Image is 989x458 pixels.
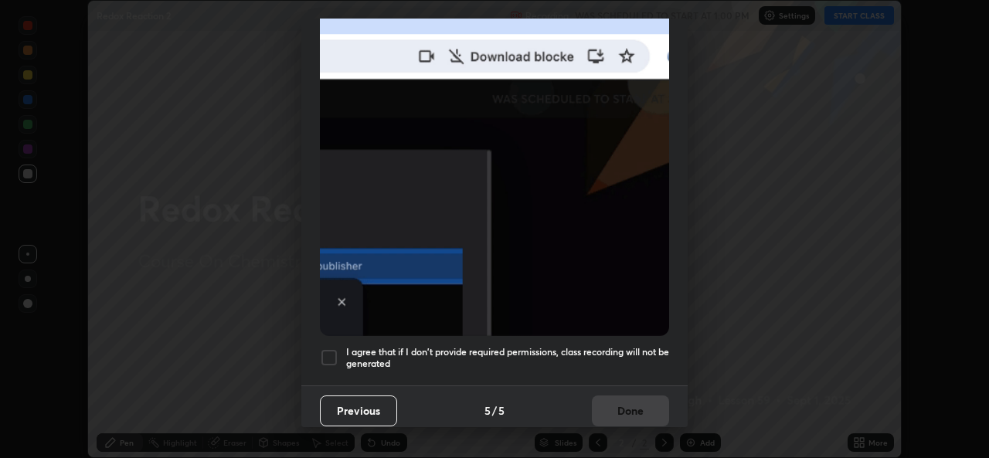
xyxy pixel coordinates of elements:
h4: / [492,402,497,419]
h4: 5 [498,402,505,419]
h5: I agree that if I don't provide required permissions, class recording will not be generated [346,346,669,370]
button: Previous [320,395,397,426]
h4: 5 [484,402,491,419]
